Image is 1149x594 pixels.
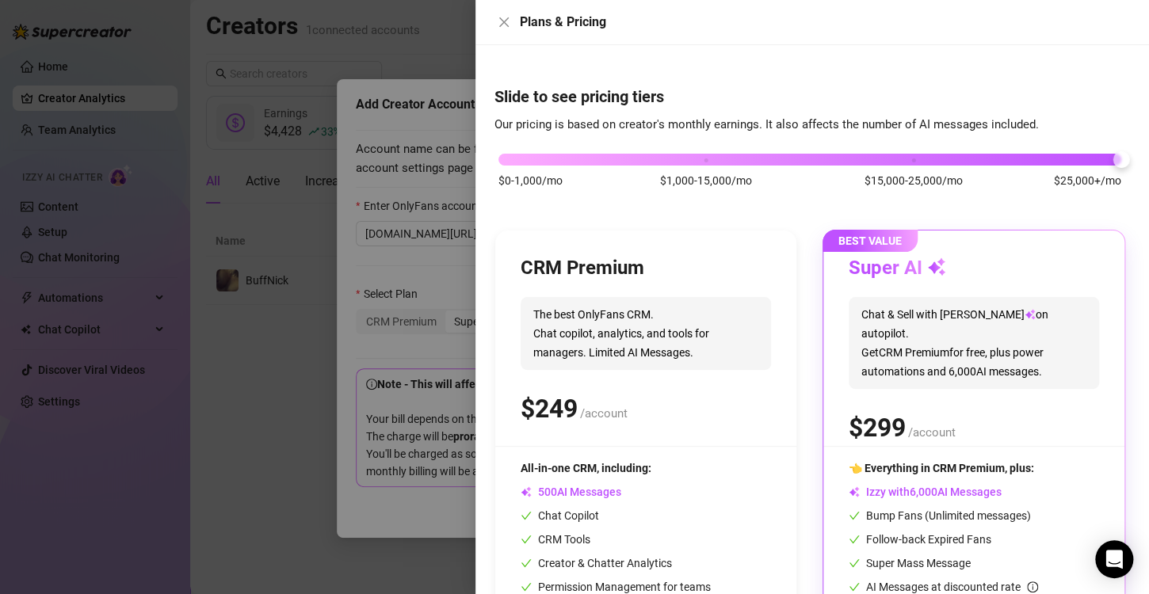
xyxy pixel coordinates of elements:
[521,485,621,498] span: AI Messages
[521,533,590,546] span: CRM Tools
[1027,581,1038,592] span: info-circle
[521,297,771,370] span: The best OnlyFans CRM. Chat copilot, analytics, and tools for managers. Limited AI Messages.
[849,534,860,545] span: check
[521,394,578,424] span: $
[521,581,532,592] span: check
[849,509,1031,522] span: Bump Fans (Unlimited messages)
[521,510,532,521] span: check
[521,462,651,474] span: All-in-one CRM, including:
[521,256,644,281] h3: CRM Premium
[521,558,532,569] span: check
[1054,172,1121,189] span: $25,000+/mo
[849,485,1002,498] span: Izzy with AI Messages
[498,16,510,29] span: close
[660,172,752,189] span: $1,000-15,000/mo
[521,557,672,569] span: Creator & Chatter Analytics
[520,13,1130,32] div: Plans & Pricing
[521,581,711,593] span: Permission Management for teams
[908,425,956,440] span: /account
[494,13,513,32] button: Close
[521,509,599,522] span: Chat Copilot
[849,413,906,443] span: $
[498,172,563,189] span: $0-1,000/mo
[849,297,1099,389] span: Chat & Sell with [PERSON_NAME] on autopilot. Get CRM Premium for free, plus power automations and...
[580,406,628,421] span: /account
[866,581,1038,593] span: AI Messages at discounted rate
[849,558,860,569] span: check
[494,86,1130,108] h4: Slide to see pricing tiers
[1095,540,1133,578] div: Open Intercom Messenger
[521,534,532,545] span: check
[849,557,971,569] span: Super Mass Message
[494,117,1039,131] span: Our pricing is based on creator's monthly earnings. It also affects the number of AI messages inc...
[849,462,1034,474] span: 👈 Everything in CRM Premium, plus:
[823,230,918,252] span: BEST VALUE
[849,581,860,592] span: check
[849,533,991,546] span: Follow-back Expired Fans
[849,510,860,521] span: check
[865,172,963,189] span: $15,000-25,000/mo
[849,256,946,281] h3: Super AI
